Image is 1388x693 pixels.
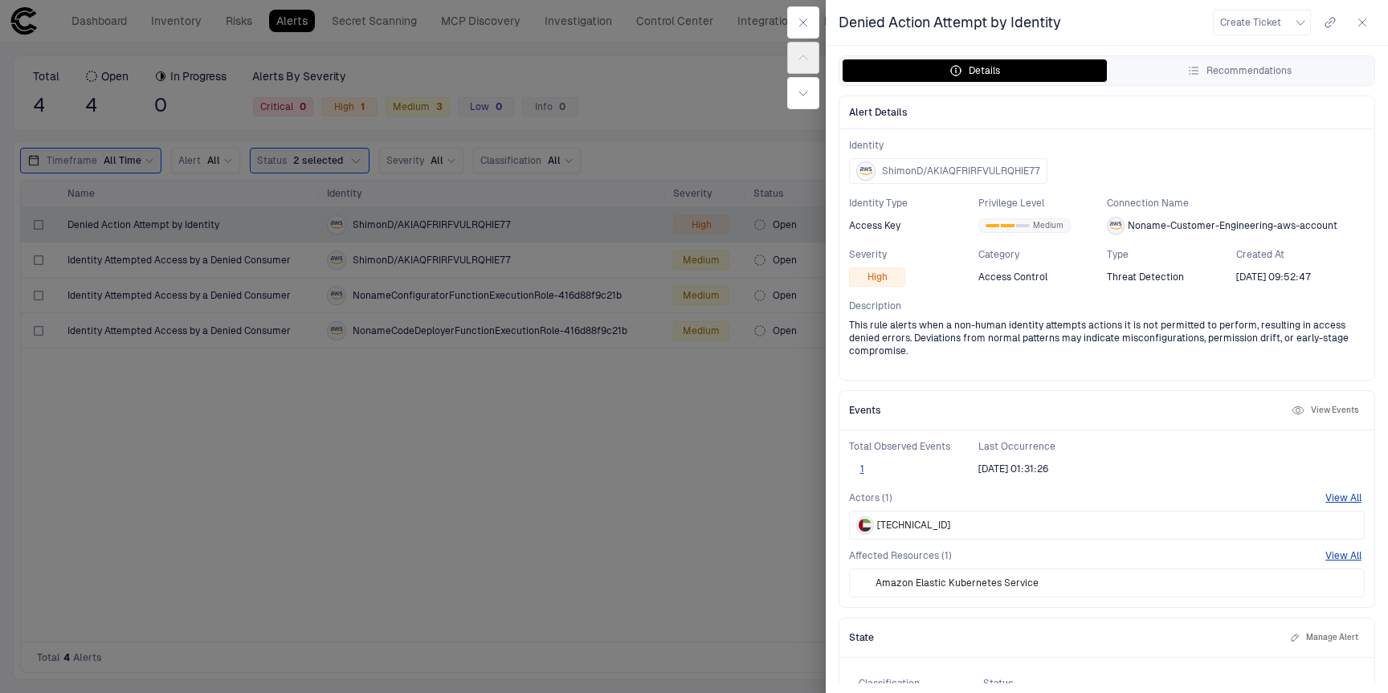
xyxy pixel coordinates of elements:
[1107,271,1184,283] span: Threat Detection
[859,519,872,532] img: AE
[849,549,952,562] span: Affected Resources (1)
[978,197,1108,210] span: Privilege Level
[1001,224,1014,227] div: 1
[978,271,1047,283] span: Access Control
[1236,271,1311,283] div: 9/3/2025 16:52:47 (GMT+00:00 UTC)
[849,404,881,417] span: Events
[849,463,875,475] button: 1
[849,631,874,644] span: State
[1325,491,1361,504] button: View All
[882,165,1040,177] span: ShimonD/AKIAQFRIRFVULRQHIE77
[983,677,1108,690] span: Status
[986,224,999,227] div: 0
[1213,10,1311,35] button: Create Ticket
[839,13,1061,32] span: Denied Action Attempt by Identity
[1325,549,1361,562] button: View All
[978,463,1048,475] div: 8/19/2025 08:31:26 (GMT+00:00 UTC)
[849,319,1365,357] span: This rule alerts when a non-human identity attempts actions it is not permitted to perform, resul...
[978,440,1108,453] span: Last Occurrence
[849,440,978,453] span: Total Observed Events
[849,219,900,232] span: Access Key
[859,519,872,532] div: United Arab Emirates
[949,64,1000,77] div: Details
[1287,628,1361,647] button: Manage Alert
[1128,219,1337,232] span: Noname-Customer-Engineering-aws-account
[978,463,1048,475] span: [DATE] 01:31:26
[849,248,978,261] span: Severity
[1288,401,1361,420] button: View Events
[1236,271,1311,283] span: [DATE] 09:52:47
[849,491,892,504] span: Actors (1)
[978,248,1108,261] span: Category
[849,197,978,210] span: Identity Type
[849,158,1047,184] button: ShimonD/AKIAQFRIRFVULRQHIE77
[867,271,888,283] span: High
[1236,248,1366,261] span: Created At
[877,519,950,532] span: [TECHNICAL_ID]
[1033,220,1063,231] span: Medium
[1187,64,1292,77] div: Recommendations
[1220,16,1281,29] span: Create Ticket
[859,677,983,690] span: Classification
[876,577,1039,589] span: Amazon Elastic Kubernetes Service
[1016,224,1030,227] div: 2
[1107,248,1236,261] span: Type
[849,300,1365,312] span: Description
[849,139,1365,152] span: Identity
[1107,197,1365,210] span: Connection Name
[849,106,908,119] span: Alert Details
